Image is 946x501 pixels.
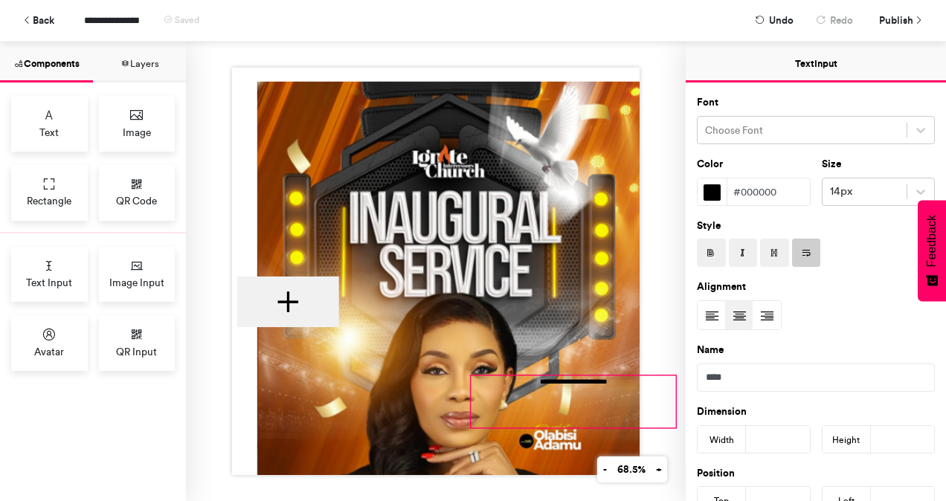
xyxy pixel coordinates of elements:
[697,404,747,419] label: Dimension
[34,344,64,359] span: Avatar
[697,343,724,358] label: Name
[123,125,151,140] span: Image
[769,7,794,33] span: Undo
[26,275,72,290] span: Text Input
[109,275,164,290] span: Image Input
[116,193,157,208] span: QR Code
[39,125,59,140] span: Text
[727,178,810,205] div: #000000
[116,344,157,359] span: QR Input
[872,427,928,483] iframe: Drift Widget Chat Controller
[697,300,782,330] div: Text Alignment Picker
[611,456,651,482] button: 68.5%
[697,279,746,294] label: Alignment
[93,42,186,83] button: Layers
[822,157,841,172] label: Size
[925,215,939,267] span: Feedback
[747,7,801,33] button: Undo
[697,466,735,481] label: Position
[650,456,667,482] button: +
[697,157,723,172] label: Color
[686,42,946,83] button: Text Input
[698,426,746,454] div: Width
[879,7,913,33] span: Publish
[27,193,71,208] span: Rectangle
[697,95,718,110] label: Font
[823,426,871,454] div: Height
[175,15,199,25] span: Saved
[15,7,62,33] button: Back
[918,200,946,301] button: Feedback - Show survey
[697,219,721,233] label: Style
[597,456,612,482] button: -
[868,7,931,33] button: Publish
